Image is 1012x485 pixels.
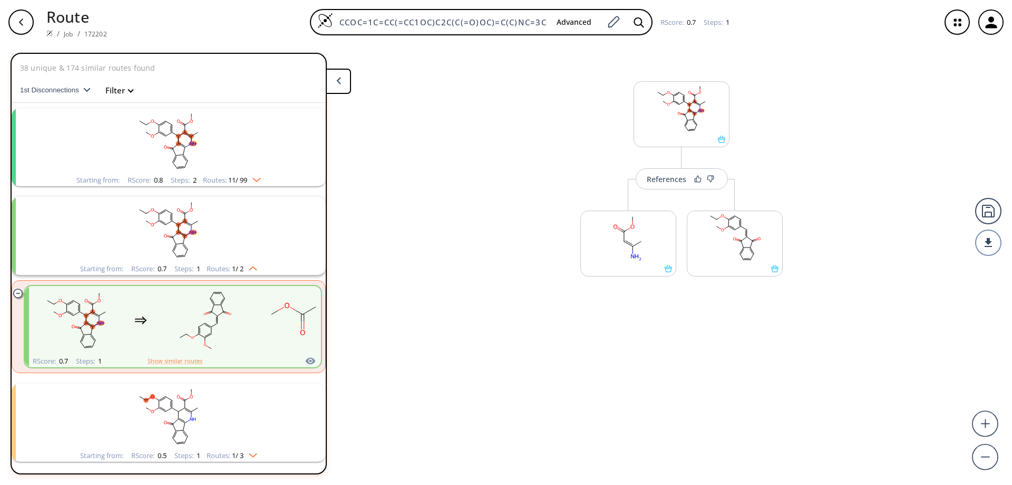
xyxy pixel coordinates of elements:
[64,30,73,39] a: Job
[57,28,60,39] li: /
[32,197,306,263] svg: CCOc1ccc(C2C(C(=O)OC)=C(C)NC3=C2C(=O)c2ccccc23)cc1OC
[636,168,728,189] button: References
[660,19,696,26] div: RScore :
[32,384,306,450] svg: CCOc1ccc(C2C(C(=O)OC)=C(C)NC3=C2C(=O)c2ccccc23)cc1OC
[29,288,124,354] svg: CCOc1ccc(C2C(C(=O)OC)=C(C)NC3=C2C(=O)c2ccccc23)cc1OC
[156,451,167,460] span: 0.5
[171,177,197,184] div: Steps :
[581,211,676,265] svg: COC(=O)C=C(C)N
[548,13,600,32] button: Advanced
[317,13,333,28] img: Logo Spaya
[207,265,257,272] div: Routes:
[46,30,53,36] img: Spaya logo
[131,452,167,459] div: RScore :
[99,87,133,94] button: Filter
[247,174,261,182] img: Down
[128,177,163,184] div: RScore :
[195,451,200,460] span: 1
[57,356,68,366] span: 0.7
[232,452,244,459] span: 1 / 3
[228,177,247,184] span: 11 / 99
[76,177,120,184] div: Starting from:
[724,17,729,27] span: 1
[244,449,257,458] img: Down
[84,30,107,39] a: 172202
[174,452,200,459] div: Steps :
[131,265,167,272] div: RScore :
[156,264,167,273] span: 0.7
[32,108,306,174] svg: CCOc1ccc(C2C(C(=O)OC)=C(C)NC3=C2C(=O)c2ccccc23)cc1OC
[80,452,123,459] div: Starting from:
[685,17,696,27] span: 0.7
[76,358,102,365] div: Steps :
[191,175,197,185] span: 2
[152,175,163,185] span: 0.8
[634,82,729,136] svg: CCOc1ccc(C2C(C(=O)OC)=C(C)NC3=C2C(=O)c2ccccc23)cc1OC
[174,265,200,272] div: Steps :
[46,5,107,28] p: Route
[333,17,548,27] input: Enter SMILES
[158,288,252,354] svg: CCOc1ccc(C=C2C(=O)c3ccccc3C2=O)cc1OC
[647,176,686,183] div: References
[232,265,244,272] span: 1 / 2
[244,262,257,271] img: Up
[263,288,358,354] svg: COC(=O)C=C(C)N
[20,78,99,103] button: 1st Disconnections
[687,211,782,265] svg: CCOc1ccc(C=C2C(=O)c3ccccc3C2=O)cc1OC
[195,264,200,273] span: 1
[203,177,261,184] div: Routes:
[33,358,68,365] div: RScore :
[20,62,155,73] p: 38 unique & 174 similar routes found
[20,86,83,94] span: 1st Disconnections
[96,356,102,366] span: 1
[80,265,123,272] div: Starting from:
[148,356,202,366] button: Show similar routes
[77,28,80,39] li: /
[207,452,257,459] div: Routes:
[704,19,729,26] div: Steps :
